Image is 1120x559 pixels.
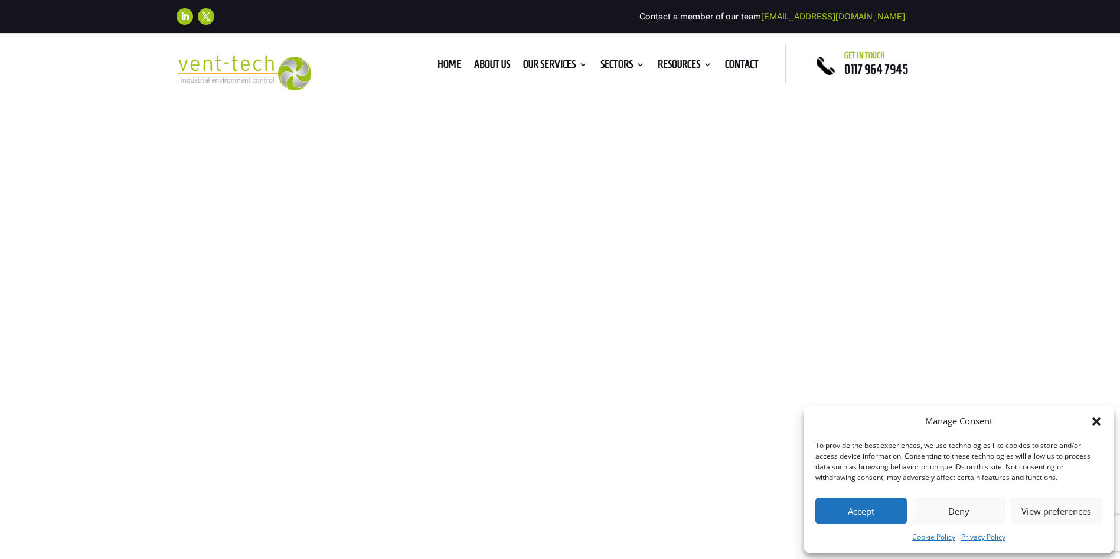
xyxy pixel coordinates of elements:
a: Contact [725,60,759,73]
button: View preferences [1011,498,1102,524]
span: Get in touch [844,51,885,60]
a: Cookie Policy [912,530,955,544]
button: Deny [913,498,1004,524]
a: Sectors [600,60,645,73]
img: 2023-09-27T08_35_16.549ZVENT-TECH---Clear-background [177,55,312,90]
a: 0117 964 7945 [844,62,908,76]
a: Our Services [523,60,587,73]
a: [EMAIL_ADDRESS][DOMAIN_NAME] [761,11,905,22]
button: Accept [815,498,907,524]
span: Contact a member of our team [639,11,905,22]
div: Manage Consent [925,414,992,429]
a: About us [474,60,510,73]
a: Follow on X [198,8,214,25]
a: Home [437,60,461,73]
a: Resources [658,60,712,73]
div: Close dialog [1090,416,1102,427]
a: Follow on LinkedIn [177,8,193,25]
div: To provide the best experiences, we use technologies like cookies to store and/or access device i... [815,440,1101,483]
a: Privacy Policy [961,530,1005,544]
